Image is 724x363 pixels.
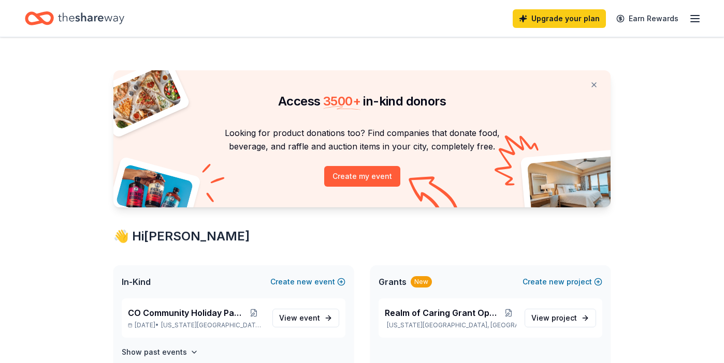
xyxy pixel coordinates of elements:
[299,313,320,322] span: event
[279,312,320,324] span: View
[531,312,577,324] span: View
[411,276,432,288] div: New
[128,321,264,329] p: [DATE] •
[25,6,124,31] a: Home
[385,321,516,329] p: [US_STATE][GEOGRAPHIC_DATA], [GEOGRAPHIC_DATA]
[122,276,151,288] span: In-Kind
[409,176,460,215] img: Curvy arrow
[113,228,611,245] div: 👋 Hi [PERSON_NAME]
[610,9,685,28] a: Earn Rewards
[102,64,183,130] img: Pizza
[126,126,598,154] p: Looking for product donations too? Find companies that donate food, beverage, and raffle and auct...
[270,276,345,288] button: Createnewevent
[525,309,596,327] a: View project
[385,307,500,319] span: Realm of Caring Grant Opportunities
[523,276,602,288] button: Createnewproject
[297,276,312,288] span: new
[278,94,446,109] span: Access in-kind donors
[122,346,198,358] button: Show past events
[552,313,577,322] span: project
[549,276,564,288] span: new
[161,321,264,329] span: [US_STATE][GEOGRAPHIC_DATA], [GEOGRAPHIC_DATA]
[323,94,360,109] span: 3500 +
[272,309,339,327] a: View event
[379,276,407,288] span: Grants
[513,9,606,28] a: Upgrade your plan
[122,346,187,358] h4: Show past events
[128,307,244,319] span: CO Community Holiday Party
[324,166,400,187] button: Create my event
